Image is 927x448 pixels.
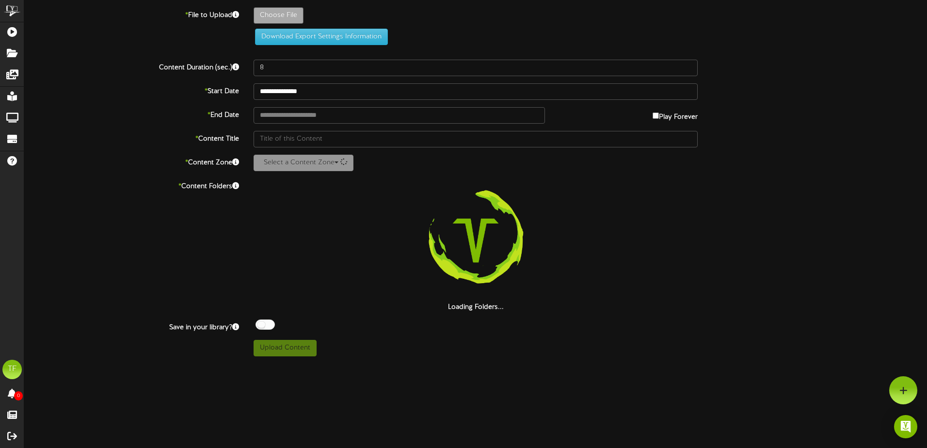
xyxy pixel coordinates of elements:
[448,304,504,311] strong: Loading Folders...
[255,29,388,45] button: Download Export Settings Information
[254,131,698,147] input: Title of this Content
[17,7,246,20] label: File to Upload
[17,320,246,333] label: Save in your library?
[17,155,246,168] label: Content Zone
[2,360,22,379] div: TF
[17,178,246,192] label: Content Folders
[254,155,353,171] button: Select a Content Zone
[414,178,538,303] img: loading-spinner-3.png
[17,107,246,120] label: End Date
[254,340,317,356] button: Upload Content
[653,112,659,119] input: Play Forever
[894,415,917,438] div: Open Intercom Messenger
[653,107,698,122] label: Play Forever
[250,33,388,40] a: Download Export Settings Information
[14,391,23,400] span: 0
[17,83,246,96] label: Start Date
[17,60,246,73] label: Content Duration (sec.)
[17,131,246,144] label: Content Title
